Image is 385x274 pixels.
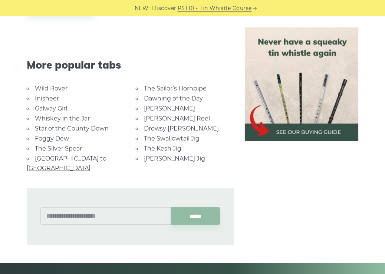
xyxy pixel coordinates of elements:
[27,155,106,172] a: [GEOGRAPHIC_DATA] to [GEOGRAPHIC_DATA]
[144,145,181,152] a: The Kesh Jig
[144,125,219,132] a: Drowsy [PERSON_NAME]
[35,125,109,132] a: Star of the County Down
[35,95,59,102] a: Inisheer
[35,145,82,152] a: The Silver Spear
[144,135,200,142] a: The Swallowtail Jig
[35,85,68,92] a: Wild Rover
[35,105,67,112] a: Galway Girl
[144,95,203,102] a: Dawning of the Day
[144,115,210,122] a: [PERSON_NAME] Reel
[27,59,234,71] span: More popular tabs
[152,4,177,13] span: Discover
[245,27,358,141] img: tin whistle buying guide
[144,105,195,112] a: [PERSON_NAME]
[144,85,207,92] a: The Sailor’s Hornpipe
[144,155,205,162] a: [PERSON_NAME] Jig
[35,115,90,122] a: Whiskey in the Jar
[178,4,252,13] a: PST10 - Tin Whistle Course
[35,135,69,142] a: Foggy Dew
[135,4,150,13] span: NEW:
